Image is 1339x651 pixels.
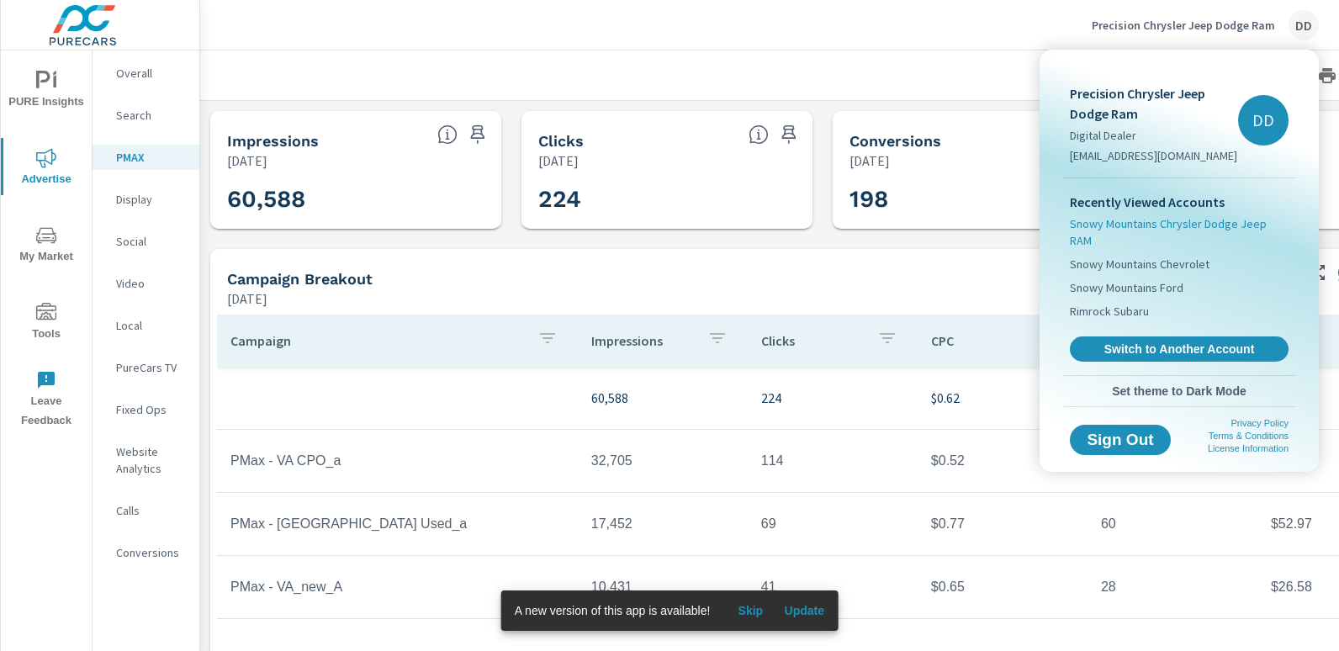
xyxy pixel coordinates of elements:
[1070,336,1289,362] a: Switch to Another Account
[1070,279,1183,296] span: Snowy Mountains Ford
[1070,147,1238,164] p: [EMAIL_ADDRESS][DOMAIN_NAME]
[1070,192,1289,212] p: Recently Viewed Accounts
[1238,95,1289,146] div: DD
[1209,431,1289,441] a: Terms & Conditions
[1070,127,1238,144] p: Digital Dealer
[1231,418,1289,428] a: Privacy Policy
[1070,303,1149,320] span: Rimrock Subaru
[1083,432,1157,447] span: Sign Out
[1070,425,1171,455] button: Sign Out
[1070,384,1289,399] span: Set theme to Dark Mode
[1063,376,1295,406] button: Set theme to Dark Mode
[1079,341,1279,357] span: Switch to Another Account
[1070,83,1238,124] p: Precision Chrysler Jeep Dodge Ram
[1208,443,1289,453] a: License Information
[1070,256,1209,273] span: Snowy Mountains Chevrolet
[1070,215,1289,249] span: Snowy Mountains Chrysler Dodge Jeep RAM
